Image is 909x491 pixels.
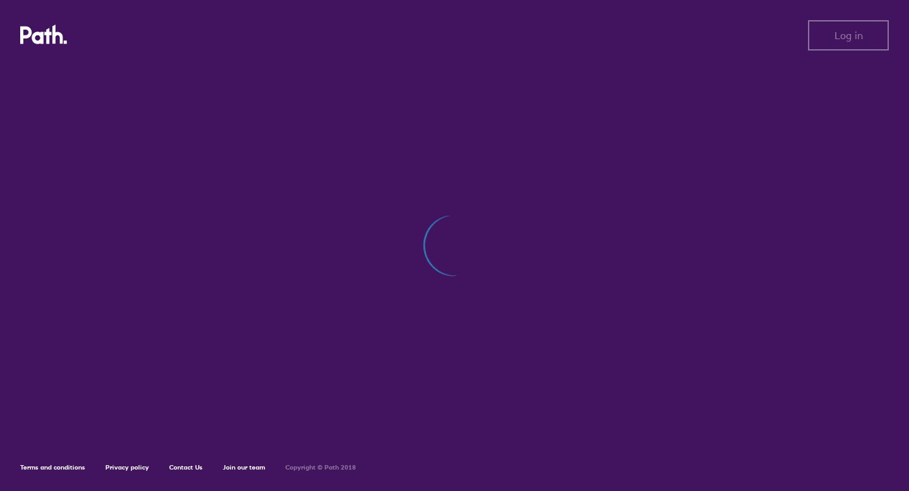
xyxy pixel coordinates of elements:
button: Log in [808,20,889,50]
a: Contact Us [169,463,203,471]
h6: Copyright © Path 2018 [285,464,356,471]
a: Privacy policy [105,463,149,471]
a: Join our team [223,463,265,471]
span: Log in [835,30,863,41]
a: Terms and conditions [20,463,85,471]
